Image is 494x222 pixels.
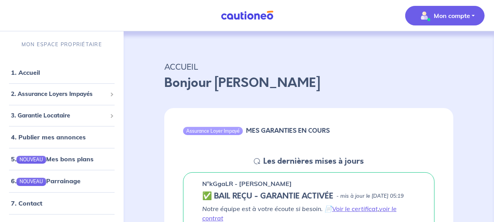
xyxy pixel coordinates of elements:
div: 6.NOUVEAUParrainage [3,173,120,189]
div: 2. Assurance Loyers Impayés [3,87,120,102]
a: 5.NOUVEAUMes bons plans [11,155,93,163]
h6: MES GARANTIES EN COURS [246,127,330,134]
span: 2. Assurance Loyers Impayés [11,90,107,99]
p: Mon compte [434,11,470,20]
a: Voir le certificat [332,205,378,213]
img: Cautioneo [218,11,277,20]
div: 3. Garantie Locataire [3,108,120,123]
p: - mis à jour le [DATE] 05:19 [336,192,404,200]
p: Bonjour [PERSON_NAME] [164,74,453,92]
a: 4. Publier mes annonces [11,133,86,141]
a: 1. Accueil [11,69,40,76]
div: 7. Contact [3,195,120,211]
button: illu_account_valid_menu.svgMon compte [405,6,485,25]
a: 6.NOUVEAUParrainage [11,177,81,185]
div: Assurance Loyer Impayé [183,127,243,135]
div: state: CONTRACT-VALIDATED, Context: NEW,MAYBE-CERTIFICATE,ALONE,LESSOR-DOCUMENTS [202,191,415,201]
img: illu_account_valid_menu.svg [418,9,431,22]
div: 5.NOUVEAUMes bons plans [3,151,120,167]
p: n°kGgaLR - [PERSON_NAME] [202,179,292,188]
a: 7. Contact [11,199,42,207]
div: 1. Accueil [3,65,120,80]
h5: Les dernières mises à jours [263,157,364,166]
p: MON ESPACE PROPRIÉTAIRE [22,41,102,48]
h5: ✅ BAIL REÇU - GARANTIE ACTIVÉE [202,191,333,201]
div: 4. Publier mes annonces [3,129,120,145]
p: ACCUEIL [164,60,453,74]
span: 3. Garantie Locataire [11,111,107,120]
